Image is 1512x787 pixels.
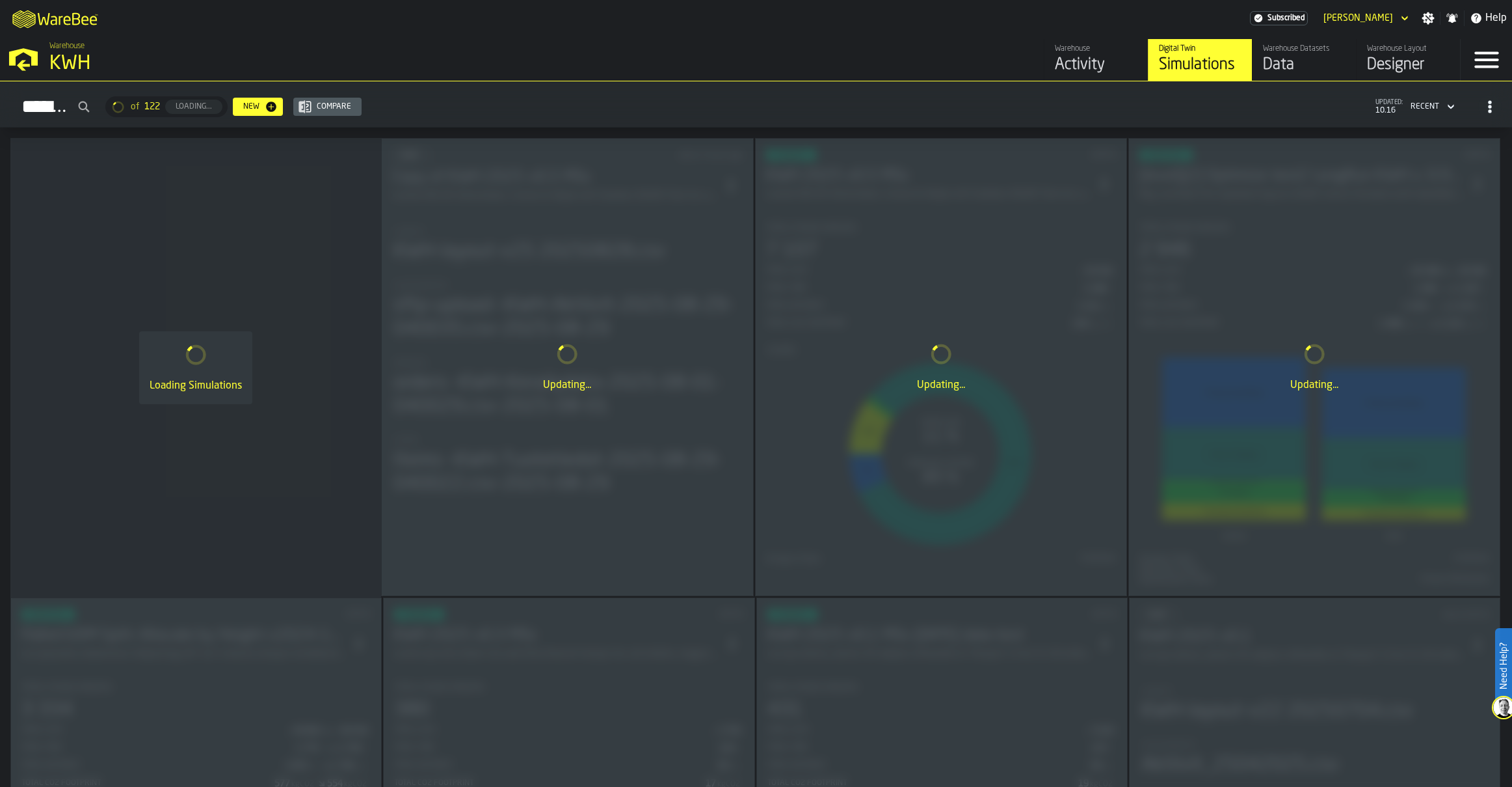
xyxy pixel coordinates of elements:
div: Warehouse Layout [1367,44,1450,53]
span: 10.16 [1375,106,1403,115]
span: updated: [1375,99,1403,106]
a: link-to-/wh/i/4fb45246-3b77-4bb5-b880-c337c3c5facb/designer [1356,39,1460,81]
div: Updating... [1139,378,1489,393]
a: link-to-/wh/i/4fb45246-3b77-4bb5-b880-c337c3c5facb/feed/ [1044,39,1148,81]
div: ButtonLoadMore-Loading...-Prev-First-Last [100,96,233,117]
label: button-toggle-Help [1465,10,1512,26]
button: button-New [233,98,283,116]
div: New [238,102,265,111]
div: Designer [1367,55,1450,76]
label: button-toggle-Settings [1416,12,1440,25]
label: button-toggle-Menu [1461,39,1512,81]
div: DropdownMenuValue-Mikael Svennas [1323,13,1393,23]
span: Subscribed [1267,14,1305,23]
div: Warehouse [1055,44,1137,53]
label: Need Help? [1496,629,1511,702]
span: Help [1485,10,1507,26]
div: Warehouse Datasets [1263,44,1346,53]
div: ItemListCard-DashboardItemContainer [1128,138,1500,596]
div: Data [1263,55,1346,76]
a: link-to-/wh/i/4fb45246-3b77-4bb5-b880-c337c3c5facb/simulations [1148,39,1252,81]
div: Loading... [170,102,217,111]
span: 122 [144,102,160,112]
div: ItemListCard-DashboardItemContainer [755,138,1127,596]
div: DropdownMenuValue-4 [1405,99,1457,115]
div: Updating... [766,378,1116,393]
div: DropdownMenuValue-Mikael Svennas [1318,10,1411,26]
div: Menu Subscription [1250,11,1308,25]
div: Updating... [392,378,742,393]
div: Digital Twin [1159,44,1241,53]
div: KWH [49,52,401,76]
a: link-to-/wh/i/4fb45246-3b77-4bb5-b880-c337c3c5facb/data [1252,39,1356,81]
button: button-Compare [293,98,362,116]
div: Simulations [1159,55,1241,76]
div: ItemListCard- [10,138,381,598]
div: Compare [312,102,356,111]
span: of [131,102,139,112]
div: ItemListCard-DashboardItemContainer [381,138,753,596]
div: Activity [1055,55,1137,76]
span: Warehouse [49,42,85,51]
div: DropdownMenuValue-4 [1411,102,1439,111]
label: button-toggle-Notifications [1440,12,1464,25]
button: button-Loading... [165,100,222,114]
div: Loading Simulations [150,378,242,394]
a: link-to-/wh/i/4fb45246-3b77-4bb5-b880-c337c3c5facb/settings/billing [1250,11,1308,25]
